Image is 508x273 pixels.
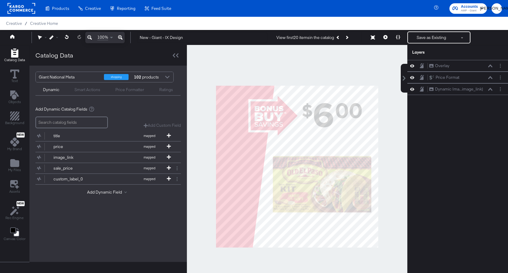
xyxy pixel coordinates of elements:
[35,131,173,141] button: titlemapped
[407,83,508,95] div: Dynamic Ima...image_link)Layer Options
[9,189,20,194] span: Assets
[133,177,166,181] span: mapped
[35,174,181,184] div: custom_label_0mapped
[30,21,58,26] a: Creative Home
[5,120,24,125] span: Background
[35,152,181,163] div: image_linkmapped
[35,152,173,163] button: image_linkmapped
[53,144,97,150] div: price
[429,74,460,81] button: Price Format
[87,189,129,195] button: Add Dynamic Field
[53,165,97,171] div: sale_price
[117,6,135,11] span: Reporting
[35,174,173,184] button: custom_label_0mapped
[75,87,100,93] div: Smart Actions
[133,166,166,170] span: mapped
[2,200,27,222] button: NewRec Engine
[5,157,25,174] button: Add Files
[85,6,101,11] span: Creative
[52,6,69,11] span: Products
[35,51,73,60] div: Catalog Data
[133,134,166,138] span: mapped
[6,178,24,196] button: Assets
[1,47,29,64] button: Add Rectangle
[429,86,483,92] button: Dynamic Ima...image_link)
[5,215,24,220] span: Rec Engine
[159,87,173,93] div: Ratings
[144,123,181,128] button: Add Custom Field
[8,168,21,172] span: My Files
[22,21,30,26] span: /
[435,63,449,69] div: Overlay
[342,32,351,43] button: Next Product
[412,49,473,55] div: Layers
[497,74,503,81] button: Layer Options
[436,75,459,80] div: Price Format
[151,6,171,11] span: Feed Suite
[17,202,25,206] span: New
[7,147,22,151] span: My Brand
[407,60,508,72] div: OverlayLayer Options
[133,72,142,82] strong: 102
[53,133,97,139] div: title
[97,34,108,40] span: 100%
[17,133,25,137] span: New
[133,72,151,82] div: products
[7,68,23,85] button: Text
[435,86,483,92] div: Dynamic Ima...image_link)
[408,32,455,43] button: Save as Existing
[35,141,181,152] div: pricemapped
[53,176,97,182] div: custom_label_0
[5,89,25,106] button: Add Text
[407,72,508,83] div: Price FormatLayer Options
[4,58,25,62] span: Catalog Data
[4,236,26,241] span: Canvas Color
[491,3,502,14] button: [PERSON_NAME]
[276,35,334,40] div: View first 20 items in the catalog
[461,8,478,13] span: AMP - Giant
[104,74,129,80] div: shopping
[35,163,181,174] div: sale_pricemapped
[2,110,28,127] button: Add Rectangle
[133,155,166,159] span: mapped
[461,4,478,10] span: Accounts
[429,63,450,69] button: Overlay
[497,63,503,69] button: Layer Options
[133,144,166,149] span: mapped
[43,87,59,93] div: Dynamic
[497,86,503,92] button: Layer Options
[6,21,22,26] span: Creative
[334,32,342,43] button: Previous Product
[449,3,487,14] button: AccountsAMP - Giant
[53,155,97,160] div: image_link
[39,72,99,82] div: Giant National Meta
[35,131,181,141] div: titlemapped
[35,106,87,112] span: Add Dynamic Catalog Fields
[8,99,21,104] span: Objects
[35,117,108,128] input: Search catalog fields
[35,141,173,152] button: pricemapped
[115,87,144,93] div: Price Formatter
[494,5,500,12] span: [PERSON_NAME]
[11,79,18,83] span: Text
[35,163,173,174] button: sale_pricemapped
[4,131,26,153] button: NewMy Brand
